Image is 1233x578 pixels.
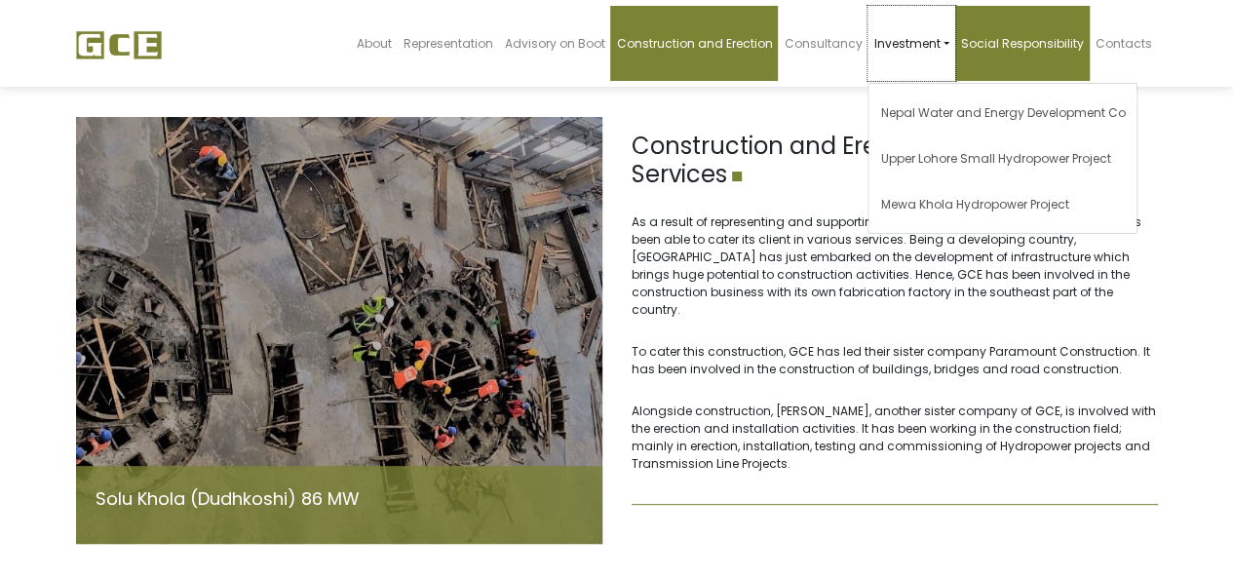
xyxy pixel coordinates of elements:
[868,181,1137,227] a: Mewa Khola Hydropower Project
[1096,35,1152,52] span: Contacts
[610,6,778,81] a: Construction and Erection
[504,35,604,52] span: Advisory on Boot
[868,135,1137,181] a: Upper Lohore Small Hydropower Project
[350,6,397,81] a: About
[880,196,1068,212] span: Mewa Khola Hydropower Project
[868,90,1137,135] a: Nepal Water and Energy Development Co
[397,6,498,81] a: Representation
[632,343,1158,378] p: To cater this construction, GCE has led their sister company Paramount Construction. It has been ...
[498,6,610,81] a: Advisory on Boot
[632,133,1158,189] h1: Construction and Erection and Installation Services
[76,117,602,544] img: Solu-Dudhkoshi-Erection-1.jpeg
[356,35,391,52] span: About
[961,35,1084,52] span: Social Responsibility
[76,30,162,59] img: GCE Group
[873,35,940,52] span: Investment
[867,83,1137,234] ul: Investment
[955,6,1090,81] a: Social Responsibility
[616,35,772,52] span: Construction and Erection
[867,6,954,81] a: Investment
[880,104,1125,121] span: Nepal Water and Energy Development Co
[403,35,492,52] span: Representation
[632,403,1158,473] p: Alongside construction, [PERSON_NAME], another sister company of GCE, is involved with the erecti...
[784,35,862,52] span: Consultancy
[778,6,867,81] a: Consultancy
[1090,6,1158,81] a: Contacts
[880,150,1110,167] span: Upper Lohore Small Hydropower Project
[96,486,360,511] a: Solu Khola (Dudhkoshi) 86 MW
[632,213,1158,319] p: As a result of representing and supporting various multinational companies, GCE has been able to ...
